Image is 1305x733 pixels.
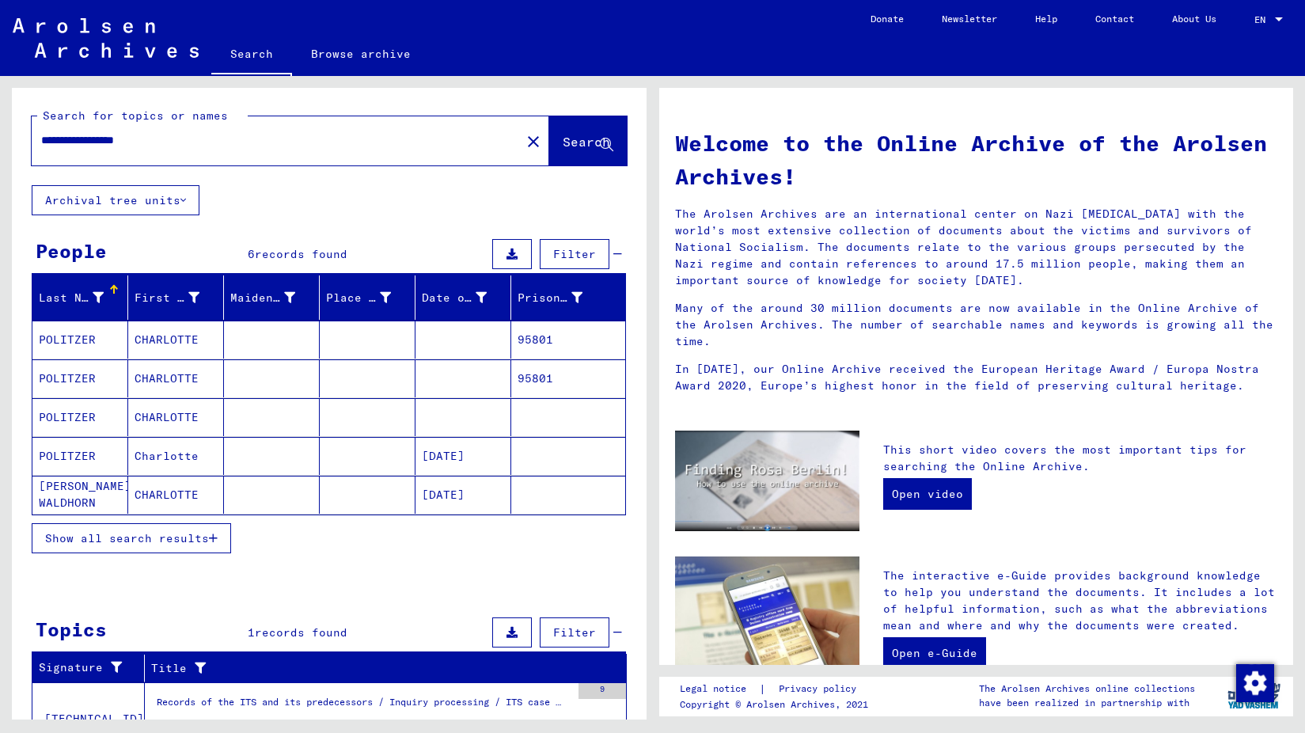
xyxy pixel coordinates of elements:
[128,398,224,436] mat-cell: CHARLOTTE
[135,290,199,306] div: First Name
[680,681,759,697] a: Legal notice
[39,285,127,310] div: Last Name
[511,321,625,359] mat-cell: 95801
[39,655,144,681] div: Signature
[128,321,224,359] mat-cell: CHARLOTTE
[979,682,1195,696] p: The Arolsen Archives online collections
[680,681,875,697] div: |
[563,134,610,150] span: Search
[1254,14,1272,25] span: EN
[553,247,596,261] span: Filter
[979,696,1195,710] p: have been realized in partnership with
[540,617,609,648] button: Filter
[39,659,124,676] div: Signature
[320,275,415,320] mat-header-cell: Place of Birth
[43,108,228,123] mat-label: Search for topics or names
[128,437,224,475] mat-cell: Charlotte
[518,125,549,157] button: Clear
[680,697,875,712] p: Copyright © Arolsen Archives, 2021
[151,655,607,681] div: Title
[39,290,104,306] div: Last Name
[883,478,972,510] a: Open video
[415,275,511,320] mat-header-cell: Date of Birth
[32,476,128,514] mat-cell: [PERSON_NAME] WALDHORN
[248,247,255,261] span: 6
[579,683,626,699] div: 9
[675,556,860,680] img: eguide.jpg
[540,239,609,269] button: Filter
[32,275,128,320] mat-header-cell: Last Name
[675,206,1278,289] p: The Arolsen Archives are an international center on Nazi [MEDICAL_DATA] with the world’s most ext...
[1224,676,1284,716] img: yv_logo.png
[415,437,511,475] mat-cell: [DATE]
[135,285,223,310] div: First Name
[128,359,224,397] mat-cell: CHARLOTTE
[128,476,224,514] mat-cell: CHARLOTTE
[211,35,292,76] a: Search
[36,615,107,644] div: Topics
[675,431,860,531] img: video.jpg
[326,285,415,310] div: Place of Birth
[326,290,391,306] div: Place of Birth
[422,290,487,306] div: Date of Birth
[766,681,875,697] a: Privacy policy
[518,290,582,306] div: Prisoner #
[883,637,986,669] a: Open e-Guide
[32,185,199,215] button: Archival tree units
[255,625,347,640] span: records found
[553,625,596,640] span: Filter
[32,437,128,475] mat-cell: POLITZER
[883,442,1277,475] p: This short video covers the most important tips for searching the Online Archive.
[518,285,606,310] div: Prisoner #
[230,290,295,306] div: Maiden Name
[45,531,209,545] span: Show all search results
[511,275,625,320] mat-header-cell: Prisoner #
[32,523,231,553] button: Show all search results
[13,18,199,58] img: Arolsen_neg.svg
[292,35,430,73] a: Browse archive
[224,275,320,320] mat-header-cell: Maiden Name
[36,237,107,265] div: People
[675,300,1278,350] p: Many of the around 30 million documents are now available in the Online Archive of the Arolsen Ar...
[230,285,319,310] div: Maiden Name
[157,695,571,717] div: Records of the ITS and its predecessors / Inquiry processing / ITS case files as of 1947 / Reposi...
[675,127,1278,193] h1: Welcome to the Online Archive of the Arolsen Archives!
[32,321,128,359] mat-cell: POLITZER
[32,359,128,397] mat-cell: POLITZER
[255,247,347,261] span: records found
[549,116,627,165] button: Search
[248,625,255,640] span: 1
[128,275,224,320] mat-header-cell: First Name
[1236,664,1274,702] img: Change consent
[883,568,1277,634] p: The interactive e-Guide provides background knowledge to help you understand the documents. It in...
[524,132,543,151] mat-icon: close
[422,285,510,310] div: Date of Birth
[511,359,625,397] mat-cell: 95801
[415,476,511,514] mat-cell: [DATE]
[32,398,128,436] mat-cell: POLITZER
[151,660,587,677] div: Title
[675,361,1278,394] p: In [DATE], our Online Archive received the European Heritage Award / Europa Nostra Award 2020, Eu...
